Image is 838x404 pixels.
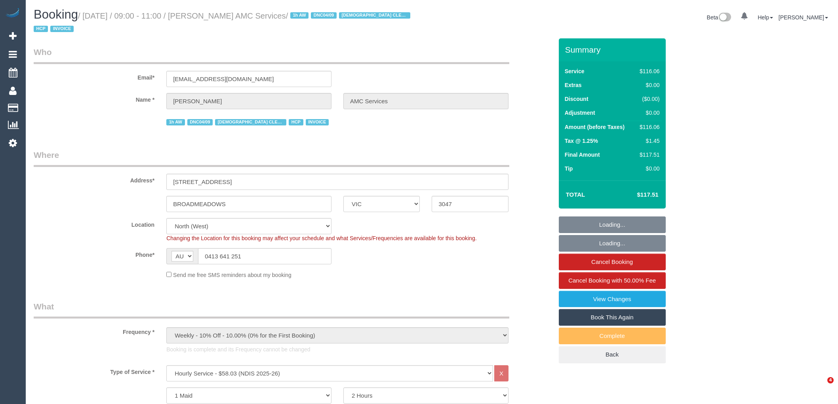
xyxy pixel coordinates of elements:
[34,26,48,32] span: HCP
[173,272,291,278] span: Send me free SMS reminders about my booking
[779,14,828,21] a: [PERSON_NAME]
[166,119,185,125] span: 1h AW
[718,13,731,23] img: New interface
[166,196,331,212] input: Suburb*
[34,11,413,34] small: / [DATE] / 09:00 - 11:00 / [PERSON_NAME] AMC Services
[565,109,595,117] label: Adjustment
[198,248,331,264] input: Phone*
[613,192,658,198] h4: $117.51
[565,151,600,159] label: Final Amount
[568,277,656,284] span: Cancel Booking with 50.00% Fee
[636,67,659,75] div: $116.06
[758,14,773,21] a: Help
[28,325,160,336] label: Frequency *
[811,377,830,396] iframe: Intercom live chat
[432,196,508,212] input: Post Code*
[707,14,731,21] a: Beta
[559,272,666,289] a: Cancel Booking with 50.00% Fee
[636,95,659,103] div: ($0.00)
[343,93,509,109] input: Last Name*
[28,93,160,104] label: Name *
[306,119,329,125] span: INVOICE
[166,235,476,241] span: Changing the Location for this booking may affect your schedule and what Services/Frequencies are...
[559,346,666,363] a: Back
[34,301,509,319] legend: What
[636,151,659,159] div: $117.51
[559,254,666,270] a: Cancel Booking
[565,95,589,103] label: Discount
[636,165,659,173] div: $0.00
[339,12,410,19] span: [DEMOGRAPHIC_DATA] CLEANER ONLY
[566,191,585,198] strong: Total
[636,123,659,131] div: $116.06
[311,12,337,19] span: DNC04/09
[559,291,666,307] a: View Changes
[565,123,625,131] label: Amount (before Taxes)
[50,26,73,32] span: INVOICE
[565,81,582,89] label: Extras
[565,67,585,75] label: Service
[28,174,160,184] label: Address*
[289,119,303,125] span: HCP
[559,309,666,326] a: Book This Again
[166,71,331,87] input: Email*
[28,71,160,82] label: Email*
[827,377,834,383] span: 4
[215,119,286,125] span: [DEMOGRAPHIC_DATA] CLEANER ONLY
[187,119,213,125] span: DNC04/09
[565,137,598,145] label: Tax @ 1.25%
[28,218,160,229] label: Location
[28,248,160,259] label: Phone*
[28,365,160,376] label: Type of Service *
[5,8,21,19] img: Automaid Logo
[34,8,78,21] span: Booking
[166,93,331,109] input: First Name*
[34,46,509,64] legend: Who
[34,149,509,167] legend: Where
[290,12,309,19] span: 1h AW
[636,109,659,117] div: $0.00
[565,45,662,54] h3: Summary
[166,345,509,353] p: Booking is complete and its Frequency cannot be changed
[636,137,659,145] div: $1.45
[565,165,573,173] label: Tip
[636,81,659,89] div: $0.00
